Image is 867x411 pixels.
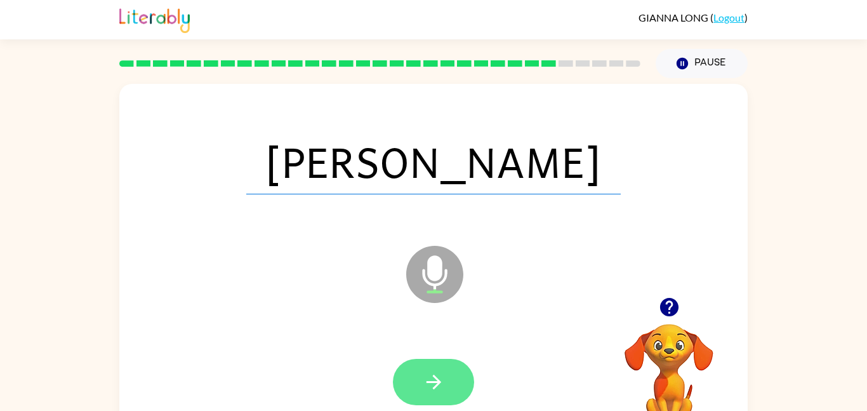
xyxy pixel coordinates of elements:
[246,128,621,194] span: [PERSON_NAME]
[639,11,748,24] div: ( )
[119,5,190,33] img: Literably
[656,49,748,78] button: Pause
[713,11,745,24] a: Logout
[639,11,710,24] span: GIANNA LONG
